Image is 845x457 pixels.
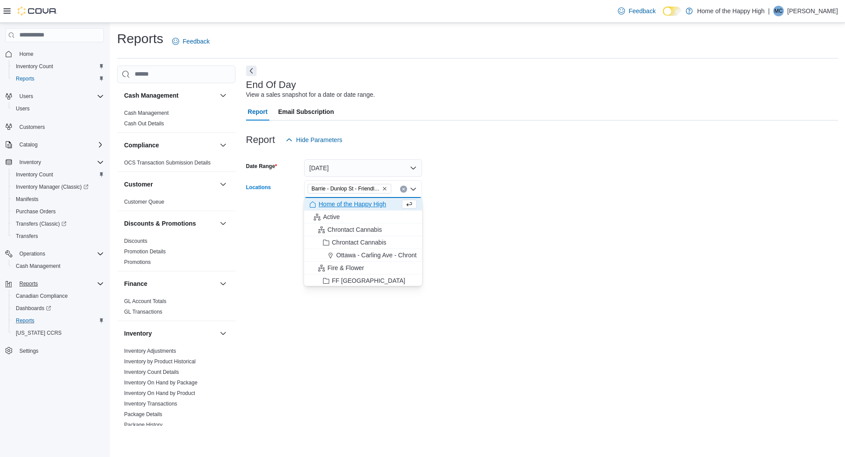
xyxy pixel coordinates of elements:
h3: End Of Day [246,80,296,90]
button: Catalog [16,139,41,150]
button: Inventory [2,156,107,168]
a: Purchase Orders [12,206,59,217]
span: Operations [16,249,104,259]
nav: Complex example [5,44,104,380]
input: Dark Mode [663,7,681,16]
a: Cash Out Details [124,121,164,127]
h3: Compliance [124,141,159,150]
span: Chrontact Cannabis [327,225,382,234]
button: FF [GEOGRAPHIC_DATA] [304,274,422,287]
span: Reports [16,75,34,82]
span: Inventory Manager (Classic) [12,182,104,192]
span: Operations [19,250,45,257]
span: Cash Management [124,110,169,117]
span: Catalog [16,139,104,150]
span: FF [GEOGRAPHIC_DATA] [332,276,405,285]
button: Operations [16,249,49,259]
div: Compliance [117,157,235,172]
button: Cash Management [124,91,216,100]
a: Package Details [124,411,162,417]
span: Inventory On Hand by Package [124,379,198,386]
span: Inventory Manager (Classic) [16,183,88,190]
span: Inventory Count Details [124,369,179,376]
button: Home [2,48,107,60]
a: Inventory Manager (Classic) [12,182,92,192]
span: Cash Out Details [124,120,164,127]
a: Promotions [124,259,151,265]
span: Barrie - Dunlop St - Friendly Stranger [308,184,391,194]
span: Transfers [12,231,104,241]
span: Dashboards [12,303,104,314]
div: Discounts & Promotions [117,236,235,271]
a: Reports [12,73,38,84]
button: Remove Barrie - Dunlop St - Friendly Stranger from selection in this group [382,186,387,191]
button: Cash Management [9,260,107,272]
button: Customer [218,179,228,190]
span: Reports [16,278,104,289]
a: Inventory On Hand by Package [124,380,198,386]
a: Reports [12,315,38,326]
h3: Customer [124,180,153,189]
h3: Finance [124,279,147,288]
a: Transfers [12,231,41,241]
span: Reports [19,280,38,287]
h3: Cash Management [124,91,179,100]
a: Manifests [12,194,42,205]
button: [DATE] [304,159,422,177]
span: Report [248,103,268,121]
span: Active [323,212,340,221]
span: Reports [12,315,104,326]
button: [US_STATE] CCRS [9,327,107,339]
a: Transfers (Classic) [9,218,107,230]
span: Manifests [12,194,104,205]
span: GL Account Totals [124,298,166,305]
span: Dashboards [16,305,51,312]
button: Fire & Flower [304,262,422,274]
span: Purchase Orders [16,208,56,215]
a: Canadian Compliance [12,291,71,301]
button: Canadian Compliance [9,290,107,302]
button: Operations [2,248,107,260]
button: Inventory Count [9,60,107,73]
button: Customers [2,120,107,133]
a: OCS Transaction Submission Details [124,160,211,166]
span: Inventory Count [16,63,53,70]
span: Users [16,91,104,102]
span: Washington CCRS [12,328,104,338]
a: Promotion Details [124,249,166,255]
span: Promotions [124,259,151,266]
a: Inventory by Product Historical [124,358,196,365]
span: Inventory [16,157,104,168]
span: Users [12,103,104,114]
a: Discounts [124,238,147,244]
span: Cash Management [16,263,60,270]
span: Promotion Details [124,248,166,255]
button: Reports [16,278,41,289]
button: Hide Parameters [282,131,346,149]
button: Inventory [16,157,44,168]
a: Dashboards [12,303,55,314]
a: Customer Queue [124,199,164,205]
span: Feedback [183,37,209,46]
a: Users [12,103,33,114]
div: Finance [117,296,235,321]
button: Chrontact Cannabis [304,223,422,236]
span: Fire & Flower [327,263,364,272]
span: Purchase Orders [12,206,104,217]
button: Active [304,211,422,223]
span: Transfers [16,233,38,240]
button: Finance [218,278,228,289]
div: View a sales snapshot for a date or date range. [246,90,375,99]
span: Catalog [19,141,37,148]
button: Compliance [124,141,216,150]
span: [US_STATE] CCRS [16,329,62,336]
span: MC [775,6,783,16]
span: Transfers (Classic) [16,220,66,227]
img: Cova [18,7,57,15]
button: Inventory [124,329,216,338]
span: Customers [19,124,45,131]
span: Inventory Adjustments [124,347,176,355]
span: Canadian Compliance [12,291,104,301]
button: Users [16,91,37,102]
span: Home of the Happy High [319,200,386,208]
